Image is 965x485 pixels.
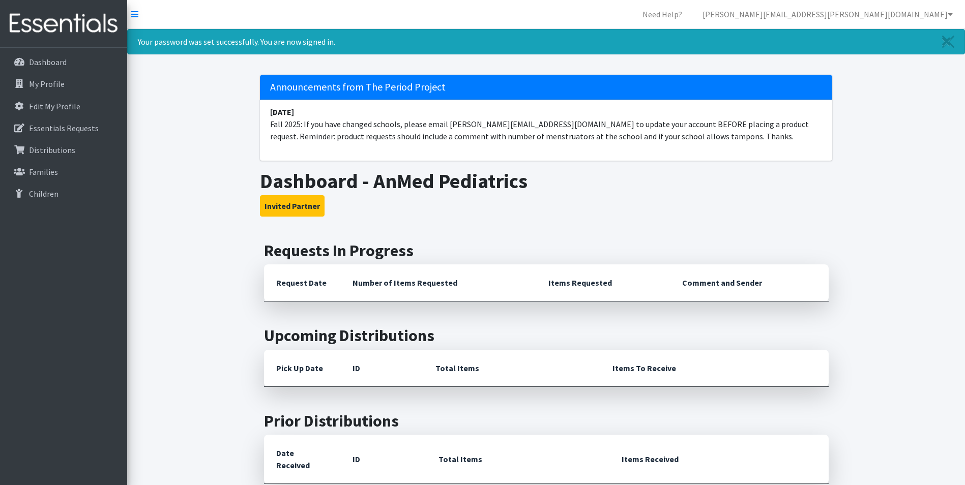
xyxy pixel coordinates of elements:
a: Distributions [4,140,123,160]
th: Items To Receive [600,350,829,387]
a: Dashboard [4,52,123,72]
th: Request Date [264,264,340,301]
li: Fall 2025: If you have changed schools, please email [PERSON_NAME][EMAIL_ADDRESS][DOMAIN_NAME] to... [260,100,832,148]
a: Need Help? [634,4,690,24]
th: Total Items [423,350,600,387]
a: Close [932,29,964,54]
th: Comment and Sender [670,264,828,301]
p: Children [29,189,59,199]
h2: Upcoming Distributions [264,326,829,345]
h2: Requests In Progress [264,241,829,260]
a: Edit My Profile [4,96,123,116]
th: ID [340,435,426,484]
a: My Profile [4,74,123,94]
button: Invited Partner [260,195,325,217]
th: Items Requested [536,264,670,301]
p: Edit My Profile [29,101,80,111]
a: [PERSON_NAME][EMAIL_ADDRESS][PERSON_NAME][DOMAIN_NAME] [694,4,961,24]
div: Your password was set successfully. You are now signed in. [127,29,965,54]
p: My Profile [29,79,65,89]
p: Distributions [29,145,75,155]
img: HumanEssentials [4,7,123,41]
p: Essentials Requests [29,123,99,133]
h1: Dashboard - AnMed Pediatrics [260,169,832,193]
h2: Prior Distributions [264,411,829,431]
strong: [DATE] [270,107,294,117]
th: Date Received [264,435,340,484]
a: Families [4,162,123,182]
p: Families [29,167,58,177]
th: Pick Up Date [264,350,340,387]
a: Children [4,184,123,204]
a: Essentials Requests [4,118,123,138]
h5: Announcements from The Period Project [260,75,832,100]
p: Dashboard [29,57,67,67]
th: ID [340,350,423,387]
th: Total Items [426,435,609,484]
th: Items Received [609,435,828,484]
th: Number of Items Requested [340,264,537,301]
